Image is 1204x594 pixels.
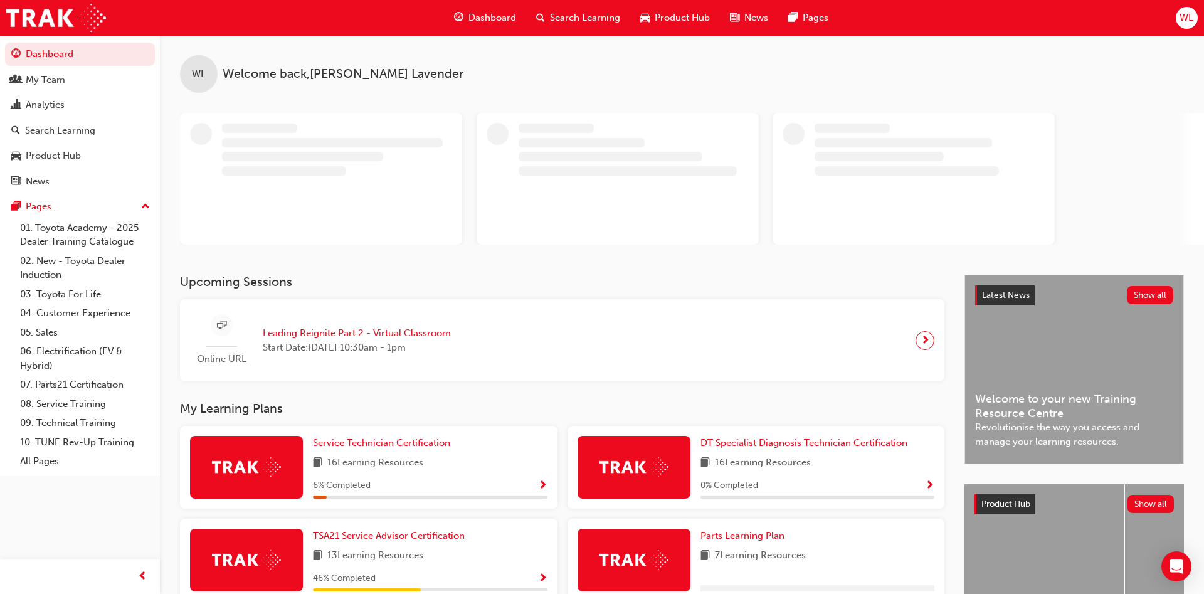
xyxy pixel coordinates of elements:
[26,199,51,214] div: Pages
[11,125,20,137] span: search-icon
[180,401,944,416] h3: My Learning Plans
[550,11,620,25] span: Search Learning
[11,201,21,213] span: pages-icon
[700,437,907,448] span: DT Specialist Diagnosis Technician Certification
[5,93,155,117] a: Analytics
[744,11,768,25] span: News
[313,530,465,541] span: TSA21 Service Advisor Certification
[15,218,155,252] a: 01. Toyota Academy - 2025 Dealer Training Catalogue
[1176,7,1198,29] button: WL
[11,75,21,86] span: people-icon
[11,100,21,111] span: chart-icon
[313,455,322,471] span: book-icon
[327,455,423,471] span: 16 Learning Resources
[15,413,155,433] a: 09. Technical Training
[313,571,376,586] span: 46 % Completed
[217,318,226,334] span: sessionType_ONLINE_URL-icon
[454,10,463,26] span: guage-icon
[5,144,155,167] a: Product Hub
[26,149,81,163] div: Product Hub
[15,433,155,452] a: 10. TUNE Rev-Up Training
[26,174,50,189] div: News
[313,529,470,543] a: TSA21 Service Advisor Certification
[715,548,806,564] span: 7 Learning Resources
[700,548,710,564] span: book-icon
[538,571,547,586] button: Show Progress
[313,479,371,493] span: 6 % Completed
[25,124,95,138] div: Search Learning
[5,43,155,66] a: Dashboard
[982,290,1030,300] span: Latest News
[925,480,934,492] span: Show Progress
[5,119,155,142] a: Search Learning
[212,457,281,477] img: Trak
[1127,495,1175,513] button: Show all
[5,195,155,218] button: Pages
[975,285,1173,305] a: Latest NewsShow all
[778,5,838,31] a: pages-iconPages
[11,176,21,188] span: news-icon
[15,342,155,375] a: 06. Electrification (EV & Hybrid)
[15,375,155,395] a: 07. Parts21 Certification
[925,478,934,494] button: Show Progress
[263,341,451,355] span: Start Date: [DATE] 10:30am - 1pm
[313,548,322,564] span: book-icon
[526,5,630,31] a: search-iconSearch Learning
[538,478,547,494] button: Show Progress
[788,10,798,26] span: pages-icon
[803,11,828,25] span: Pages
[444,5,526,31] a: guage-iconDashboard
[192,67,206,82] span: WL
[720,5,778,31] a: news-iconNews
[730,10,739,26] span: news-icon
[15,452,155,471] a: All Pages
[180,275,944,289] h3: Upcoming Sessions
[630,5,720,31] a: car-iconProduct Hub
[15,285,155,304] a: 03. Toyota For Life
[981,499,1030,509] span: Product Hub
[190,309,934,371] a: Online URLLeading Reignite Part 2 - Virtual ClassroomStart Date:[DATE] 10:30am - 1pm
[974,494,1174,514] a: Product HubShow all
[15,304,155,323] a: 04. Customer Experience
[6,4,106,32] img: Trak
[599,457,668,477] img: Trak
[640,10,650,26] span: car-icon
[327,548,423,564] span: 13 Learning Resources
[5,68,155,92] a: My Team
[715,455,811,471] span: 16 Learning Resources
[468,11,516,25] span: Dashboard
[655,11,710,25] span: Product Hub
[536,10,545,26] span: search-icon
[700,529,789,543] a: Parts Learning Plan
[15,252,155,285] a: 02. New - Toyota Dealer Induction
[263,326,451,341] span: Leading Reignite Part 2 - Virtual Classroom
[1127,286,1174,304] button: Show all
[26,73,65,87] div: My Team
[212,550,281,570] img: Trak
[700,530,784,541] span: Parts Learning Plan
[5,170,155,193] a: News
[538,573,547,585] span: Show Progress
[975,420,1173,448] span: Revolutionise the way you access and manage your learning resources.
[921,332,930,349] span: next-icon
[313,437,450,448] span: Service Technician Certification
[138,569,147,585] span: prev-icon
[538,480,547,492] span: Show Progress
[141,199,150,215] span: up-icon
[11,151,21,162] span: car-icon
[1161,551,1191,581] div: Open Intercom Messenger
[700,479,758,493] span: 0 % Completed
[313,436,455,450] a: Service Technician Certification
[964,275,1184,464] a: Latest NewsShow allWelcome to your new Training Resource CentreRevolutionise the way you access a...
[1180,11,1193,25] span: WL
[15,395,155,414] a: 08. Service Training
[599,550,668,570] img: Trak
[5,40,155,195] button: DashboardMy TeamAnalyticsSearch LearningProduct HubNews
[700,455,710,471] span: book-icon
[223,67,463,82] span: Welcome back , [PERSON_NAME] Lavender
[15,323,155,342] a: 05. Sales
[700,436,912,450] a: DT Specialist Diagnosis Technician Certification
[975,392,1173,420] span: Welcome to your new Training Resource Centre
